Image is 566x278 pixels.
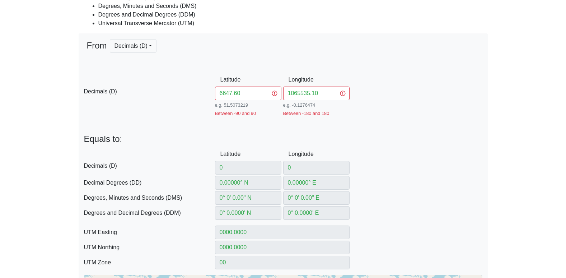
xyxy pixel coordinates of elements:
label: Latitude [215,73,237,87]
span: From [87,39,107,70]
label: Latitude [215,147,237,161]
label: UTM Zone [79,256,215,269]
label: Longitude [283,73,305,87]
button: Decimals (D) [110,39,157,53]
span: Decimals (D) [84,87,215,96]
span: Degrees and Decimal Degrees (DDM) [84,209,215,217]
p: Equals to: [84,134,482,144]
span: Decimal Degrees (DD) [84,179,215,187]
label: UTM Easting [79,226,215,239]
small: e.g. -0.1276474 [283,102,350,108]
label: UTM Northing [79,241,215,254]
span: Degrees, Minutes and Seconds (DMS) [84,194,215,202]
li: Degrees, Minutes and Seconds (DMS) [98,2,482,10]
li: Universal Transverse Mercator (UTM) [98,19,482,28]
li: Degrees and Decimal Degrees (DDM) [98,10,482,19]
span: Decimals (D) [84,162,215,170]
div: Between -90 and 90 [215,110,281,117]
label: Longitude [283,147,305,161]
div: Between -180 and 180 [283,110,350,117]
small: e.g. 51.5073219 [215,102,281,108]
